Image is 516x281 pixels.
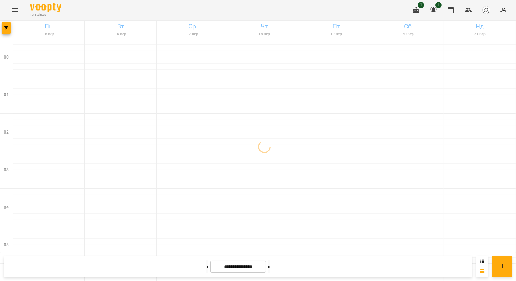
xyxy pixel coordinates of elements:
img: Voopty Logo [30,3,61,12]
img: avatar_s.png [482,6,491,14]
h6: Пт [301,22,371,31]
h6: 05 [4,242,9,248]
h6: 20 вер [373,31,443,37]
h6: 21 вер [445,31,515,37]
h6: Нд [445,22,515,31]
h6: 03 [4,166,9,173]
h6: 15 вер [14,31,83,37]
h6: 02 [4,129,9,136]
h6: Вт [86,22,155,31]
button: UA [497,4,508,16]
span: For Business [30,13,61,17]
h6: Чт [229,22,299,31]
h6: Сб [373,22,443,31]
h6: 18 вер [229,31,299,37]
span: 1 [435,2,442,8]
span: UA [499,7,506,13]
h6: 19 вер [301,31,371,37]
h6: Ср [158,22,227,31]
h6: 00 [4,54,9,61]
span: 1 [418,2,424,8]
h6: 17 вер [158,31,227,37]
h6: 16 вер [86,31,155,37]
h6: Пн [14,22,83,31]
h6: 04 [4,204,9,211]
h6: 01 [4,91,9,98]
button: Menu [8,3,23,18]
